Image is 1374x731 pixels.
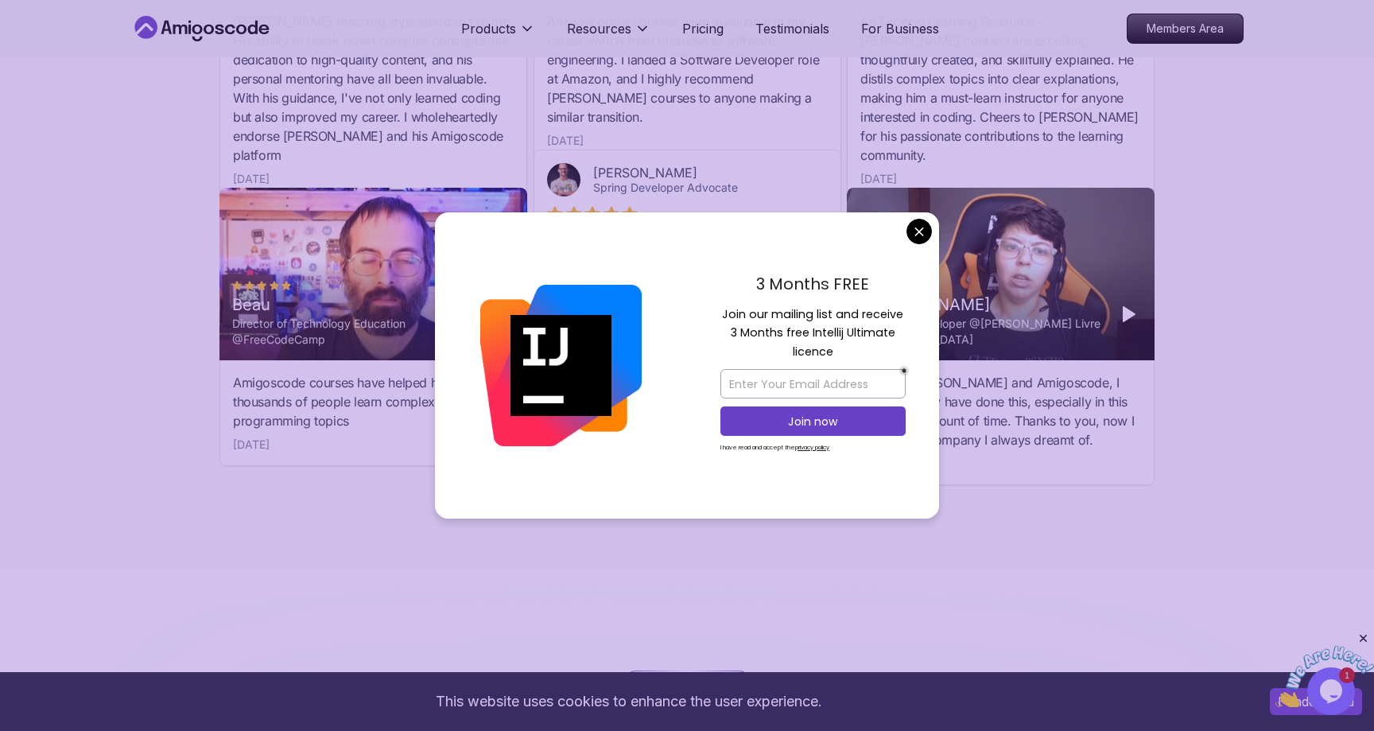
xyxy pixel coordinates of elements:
[547,133,584,149] div: [DATE]
[593,165,802,181] div: [PERSON_NAME]
[233,171,270,187] div: [DATE]
[547,163,580,196] img: Josh Long avatar
[860,294,1104,316] div: [PERSON_NAME]
[755,19,829,38] a: Testimonials
[1128,14,1243,43] p: Members Area
[567,19,631,38] p: Resources
[1127,14,1244,44] a: Members Area
[461,19,516,38] p: Products
[1275,632,1374,707] iframe: chat widget
[593,181,738,194] a: Spring Developer Advocate
[233,437,270,453] div: [DATE]
[860,171,897,187] div: [DATE]
[861,19,939,38] a: For Business
[860,12,1141,165] div: An Exciting Learning Resource - [PERSON_NAME] courses are excellent, thoughtfully created, and sk...
[232,294,476,316] div: Beau
[682,19,724,38] a: Pricing
[12,684,1246,719] div: This website uses cookies to enhance the user experience.
[233,12,514,165] div: [PERSON_NAME] teaching style stood out to me. His ability to break down complex concepts, his ded...
[233,373,514,430] div: Amigoscode courses have helped hundreds of thousands of people learn complex programming topics
[461,19,535,51] button: Products
[1116,301,1142,327] button: Play
[860,373,1141,449] div: Without [PERSON_NAME] and Amigoscode, I couldn't really have done this, especially in this very s...
[547,12,828,126] div: Amigoscode's courses were invaluable in my career switch from business to software engineering. I...
[567,19,650,51] button: Resources
[1270,688,1362,715] button: Accept cookies
[232,316,476,348] div: Director of Technology Education @FreeCodeCamp
[860,316,1104,348] div: Back-end Developer @[PERSON_NAME] Livre [GEOGRAPHIC_DATA]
